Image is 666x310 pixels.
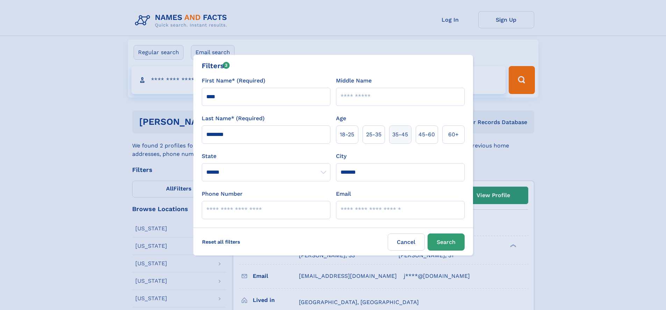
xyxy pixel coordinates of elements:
label: Middle Name [336,77,372,85]
label: Age [336,114,346,123]
span: 18‑25 [340,130,354,139]
span: 25‑35 [366,130,381,139]
label: State [202,152,330,160]
span: 45‑60 [418,130,435,139]
span: 35‑45 [392,130,408,139]
label: First Name* (Required) [202,77,265,85]
span: 60+ [448,130,459,139]
label: City [336,152,346,160]
div: Filters [202,60,230,71]
label: Reset all filters [198,233,245,250]
label: Cancel [388,233,425,251]
label: Last Name* (Required) [202,114,265,123]
button: Search [428,233,465,251]
label: Phone Number [202,190,243,198]
label: Email [336,190,351,198]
